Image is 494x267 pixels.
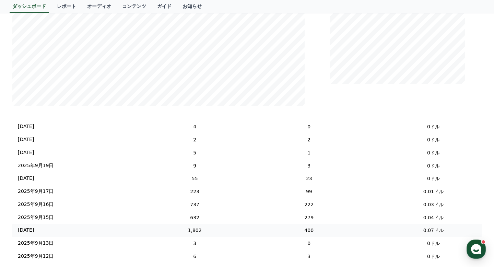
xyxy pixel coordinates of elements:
font: 737 [190,201,199,207]
font: 6 [193,253,196,259]
font: 2 [193,137,196,142]
font: 9 [193,163,196,168]
font: 0.03ドル [423,201,444,207]
font: [DATE] [18,227,34,233]
font: 3 [193,241,196,246]
font: 55 [192,176,198,181]
font: [DATE] [18,175,34,181]
a: Home [2,210,45,227]
font: 632 [190,214,199,220]
font: 0.01ドル [423,189,444,194]
font: 2025年9月15日 [18,214,54,220]
font: 2025年9月13日 [18,240,54,246]
font: 0ドル [427,176,440,181]
font: お知らせ [183,3,202,9]
font: 400 [304,228,314,233]
font: 23 [306,176,312,181]
font: 223 [190,189,199,194]
font: 0ドル [427,241,440,246]
font: 0ドル [427,137,440,142]
font: 2 [307,137,310,142]
font: 2025年9月16日 [18,201,54,207]
span: Home [17,220,30,226]
font: オーディオ [87,3,111,9]
font: 0 [307,241,310,246]
font: [DATE] [18,137,34,142]
font: 2025年9月12日 [18,253,54,259]
font: 2025年9月19日 [18,163,54,168]
font: 3 [307,253,310,259]
font: 99 [306,189,312,194]
span: Messages [57,221,77,226]
font: 0.04ドル [423,214,444,220]
font: 3 [307,163,310,168]
font: 0.07ドル [423,228,444,233]
font: 279 [304,214,314,220]
a: Messages [45,210,89,227]
font: 2025年9月17日 [18,188,54,194]
font: ガイド [157,3,172,9]
font: ダッシュボード [12,3,46,9]
font: コンテンツ [122,3,146,9]
font: 222 [304,201,314,207]
font: 4 [193,124,196,129]
font: 0ドル [427,124,440,129]
span: Settings [102,220,118,226]
font: 1 [307,150,310,155]
font: 0ドル [427,163,440,168]
font: [DATE] [18,124,34,129]
font: 0 [307,124,310,129]
a: Settings [89,210,132,227]
font: 0ドル [427,150,440,155]
font: [DATE] [18,150,34,155]
font: 1,802 [188,228,202,233]
font: レポート [57,3,76,9]
font: 5 [193,150,196,155]
font: 0ドル [427,253,440,259]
